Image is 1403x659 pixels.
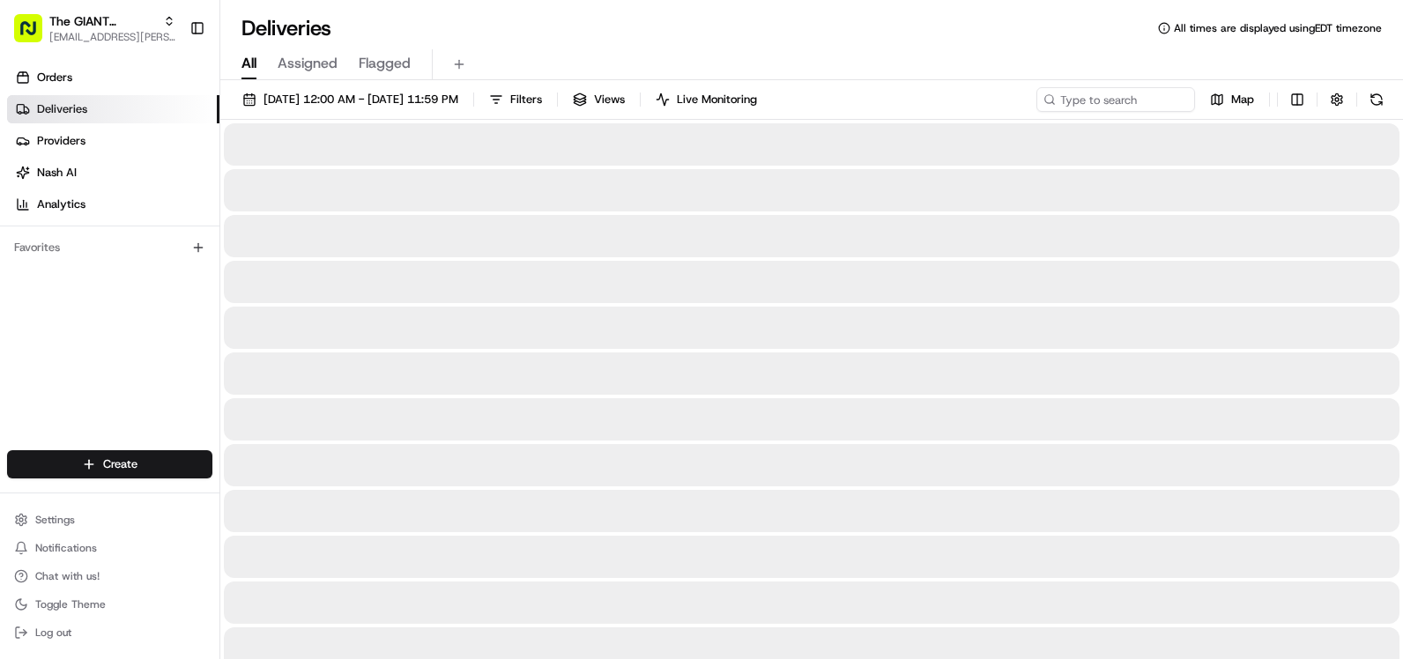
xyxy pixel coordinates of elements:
button: [DATE] 12:00 AM - [DATE] 11:59 PM [234,87,466,112]
span: Filters [510,92,542,107]
a: Providers [7,127,219,155]
span: [DATE] 12:00 AM - [DATE] 11:59 PM [264,92,458,107]
span: Chat with us! [35,569,100,583]
span: Map [1231,92,1254,107]
button: Map [1202,87,1262,112]
span: Providers [37,133,85,149]
span: Orders [37,70,72,85]
span: Analytics [37,196,85,212]
button: The GIANT Company[EMAIL_ADDRESS][PERSON_NAME][DOMAIN_NAME] [7,7,182,49]
span: Assigned [278,53,338,74]
button: [EMAIL_ADDRESS][PERSON_NAME][DOMAIN_NAME] [49,30,175,44]
span: Pylon [175,97,213,110]
h1: Deliveries [241,14,331,42]
span: All times are displayed using EDT timezone [1174,21,1382,35]
button: Refresh [1364,87,1389,112]
span: Views [594,92,625,107]
button: Views [565,87,633,112]
span: Nash AI [37,165,77,181]
button: The GIANT Company [49,12,156,30]
a: Analytics [7,190,219,218]
span: Create [103,456,137,472]
button: Filters [481,87,550,112]
button: Toggle Theme [7,592,212,617]
a: Deliveries [7,95,219,123]
span: Flagged [359,53,411,74]
button: Log out [7,620,212,645]
span: Log out [35,626,71,640]
button: Notifications [7,536,212,560]
input: Type to search [1036,87,1195,112]
span: Toggle Theme [35,597,106,611]
span: Deliveries [37,101,87,117]
button: Live Monitoring [648,87,765,112]
div: Favorites [7,233,212,262]
span: All [241,53,256,74]
button: Create [7,450,212,478]
span: Settings [35,513,75,527]
span: Notifications [35,541,97,555]
a: Powered byPylon [124,96,213,110]
button: Chat with us! [7,564,212,589]
button: Settings [7,507,212,532]
span: Live Monitoring [677,92,757,107]
a: Orders [7,63,219,92]
a: Nash AI [7,159,219,187]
